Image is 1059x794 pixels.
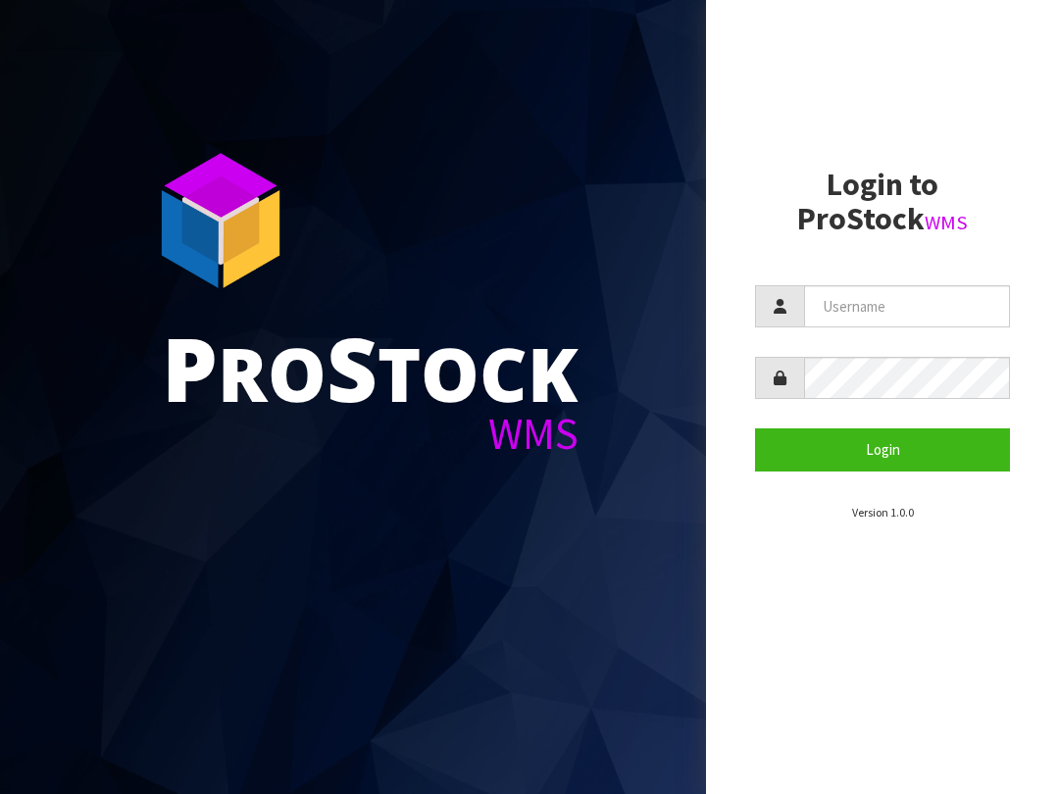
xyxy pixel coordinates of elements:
h2: Login to ProStock [755,168,1010,236]
button: Login [755,428,1010,471]
small: WMS [925,210,968,235]
img: ProStock Cube [147,147,294,294]
div: ro tock [162,323,579,412]
span: S [327,308,378,427]
input: Username [804,285,1010,327]
div: WMS [162,412,579,456]
span: P [162,308,218,427]
small: Version 1.0.0 [852,505,914,520]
